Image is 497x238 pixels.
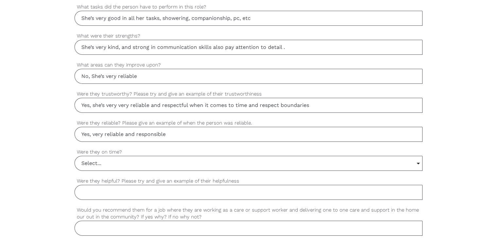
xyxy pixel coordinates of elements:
label: Were they trustworthy? Please try and give an example of their trustworthiness [75,90,422,98]
label: What tasks did the person have to perform in this role? [75,3,422,11]
label: What were their strengths? [75,32,422,40]
label: What areas can they improve upon? [75,61,422,69]
label: Were they reliable? Please give an example of when the person was reliable. [75,119,422,127]
label: Would you recommend them for a job where they are working as a care or support worker and deliver... [75,206,422,221]
label: Were they on time? [75,148,422,156]
label: Were they helpful? Please try and give an example of their helpfulness [75,177,422,185]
